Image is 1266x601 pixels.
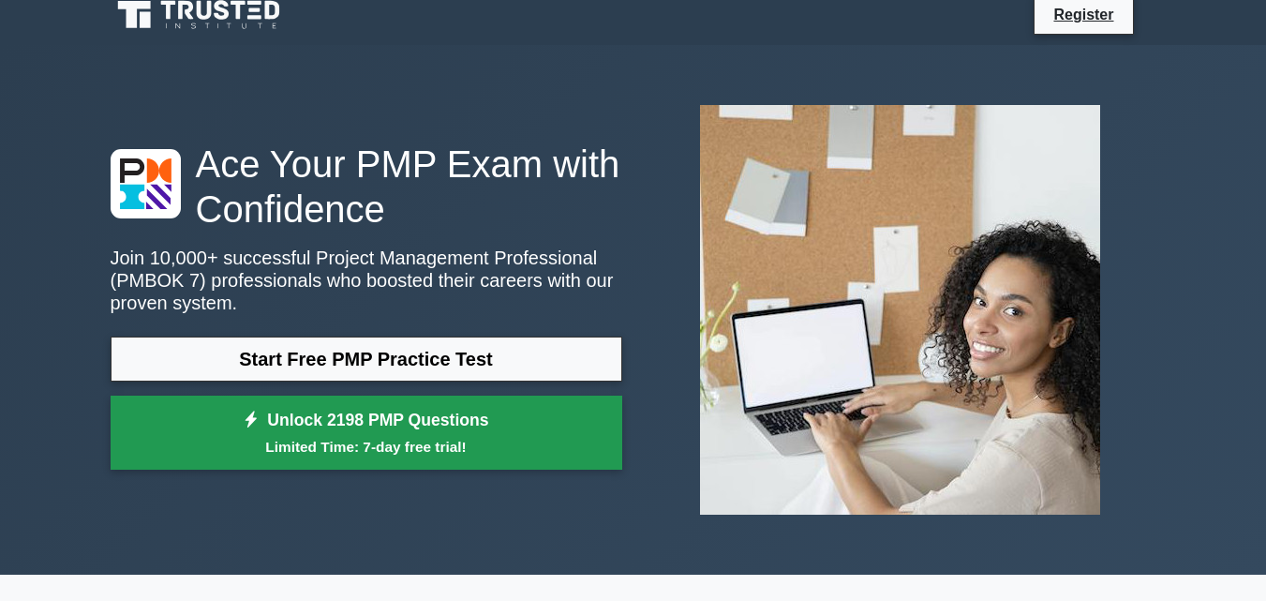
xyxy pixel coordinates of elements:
a: Register [1042,3,1125,26]
p: Join 10,000+ successful Project Management Professional (PMBOK 7) professionals who boosted their... [111,247,622,314]
a: Unlock 2198 PMP QuestionsLimited Time: 7-day free trial! [111,396,622,471]
h1: Ace Your PMP Exam with Confidence [111,142,622,232]
small: Limited Time: 7-day free trial! [134,436,599,458]
a: Start Free PMP Practice Test [111,337,622,382]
